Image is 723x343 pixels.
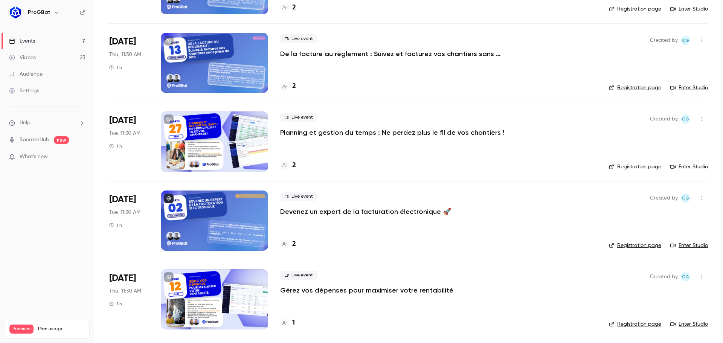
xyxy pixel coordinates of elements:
[650,272,678,281] span: Created by
[109,301,122,307] div: 1 h
[9,54,36,61] div: Videos
[109,36,136,48] span: [DATE]
[650,114,678,123] span: Created by
[670,320,708,328] a: Enter Studio
[109,194,136,206] span: [DATE]
[280,128,504,137] a: Planning et gestion du temps : Ne perdez plus le fil de vos chantiers !
[670,242,708,249] a: Enter Studio
[109,64,122,70] div: 1 h
[681,272,690,281] span: Charles Gallard
[670,84,708,91] a: Enter Studio
[280,207,451,216] a: Devenez un expert de la facturation électronique 🚀
[609,84,661,91] a: Registration page
[280,286,453,295] a: Gérez vos dépenses pour maximiser votre rentabilité
[681,36,690,45] span: Charles Gallard
[280,318,295,328] a: 1
[9,325,34,334] span: Premium
[682,272,689,281] span: CG
[670,163,708,171] a: Enter Studio
[682,114,689,123] span: CG
[682,194,689,203] span: CG
[670,5,708,13] a: Enter Studio
[650,36,678,45] span: Created by
[109,33,149,93] div: Nov 13 Thu, 11:30 AM (Europe/Paris)
[109,209,140,216] span: Tue, 11:30 AM
[650,194,678,203] span: Created by
[280,271,317,280] span: Live event
[682,36,689,45] span: CG
[20,136,49,144] a: SpeakerHub
[292,239,296,249] h4: 2
[280,3,296,13] a: 2
[9,119,85,127] li: help-dropdown-opener
[280,160,296,171] a: 2
[109,111,149,172] div: Nov 25 Tue, 11:30 AM (Europe/Paris)
[292,81,296,91] h4: 2
[109,222,122,228] div: 1 h
[292,318,295,328] h4: 1
[9,6,21,18] img: ProGBat
[280,239,296,249] a: 2
[280,192,317,201] span: Live event
[109,143,122,149] div: 1 h
[54,136,69,144] span: new
[681,114,690,123] span: Charles Gallard
[280,81,296,91] a: 2
[609,242,661,249] a: Registration page
[9,70,43,78] div: Audience
[681,194,690,203] span: Charles Gallard
[280,49,506,58] a: De la facture au règlement : Suivez et facturez vos chantiers sans prise de tête
[280,34,317,43] span: Live event
[609,320,661,328] a: Registration page
[609,5,661,13] a: Registration page
[109,51,141,58] span: Thu, 11:30 AM
[292,3,296,13] h4: 2
[38,326,85,332] span: Plan usage
[20,119,31,127] span: Help
[109,272,136,284] span: [DATE]
[109,114,136,127] span: [DATE]
[76,154,85,160] iframe: Noticeable Trigger
[9,37,35,45] div: Events
[292,160,296,171] h4: 2
[280,113,317,122] span: Live event
[20,153,48,161] span: What's new
[9,87,39,95] div: Settings
[109,130,140,137] span: Tue, 11:30 AM
[109,269,149,329] div: Dec 4 Thu, 11:30 AM (Europe/Paris)
[609,163,661,171] a: Registration page
[109,191,149,251] div: Dec 2 Tue, 11:30 AM (Europe/Paris)
[109,287,141,295] span: Thu, 11:30 AM
[28,9,50,16] h6: ProGBat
